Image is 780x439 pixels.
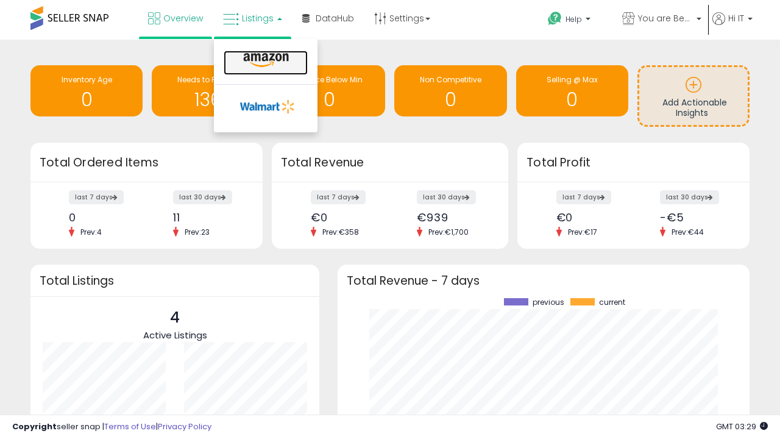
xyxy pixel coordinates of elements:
div: €939 [417,211,487,224]
label: last 30 days [660,190,719,204]
label: last 7 days [311,190,366,204]
span: Selling @ Max [547,74,598,85]
span: Hi IT [728,12,744,24]
span: BB Price Below Min [296,74,363,85]
span: Prev: €44 [665,227,710,237]
h1: 136 [158,90,258,110]
div: 11 [173,211,241,224]
label: last 30 days [173,190,232,204]
span: Add Actionable Insights [662,96,727,120]
h3: Total Ordered Items [40,154,253,171]
a: Non Competitive 0 [394,65,506,116]
i: Get Help [547,11,562,26]
div: seller snap | | [12,421,211,433]
a: Inventory Age 0 [30,65,143,116]
span: Listings [242,12,274,24]
span: DataHub [316,12,354,24]
span: Overview [163,12,203,24]
strong: Copyright [12,421,57,432]
a: Hi IT [712,12,753,40]
div: -€5 [660,211,728,224]
span: Prev: €17 [562,227,603,237]
span: Needs to Reprice [177,74,239,85]
span: Prev: 23 [179,227,216,237]
h1: 0 [400,90,500,110]
span: Prev: 4 [74,227,108,237]
p: 4 [143,306,207,329]
span: 2025-09-8 03:29 GMT [716,421,768,432]
label: last 30 days [417,190,476,204]
div: €0 [311,211,381,224]
a: Selling @ Max 0 [516,65,628,116]
div: €0 [556,211,625,224]
h1: 0 [279,90,379,110]
span: current [599,298,625,307]
span: You are Beautiful (IT) [638,12,693,24]
span: Inventory Age [62,74,112,85]
h1: 0 [522,90,622,110]
label: last 7 days [556,190,611,204]
a: Terms of Use [104,421,156,432]
h3: Total Revenue [281,154,499,171]
h3: Total Revenue - 7 days [347,276,740,285]
span: Prev: €1,700 [422,227,475,237]
div: 0 [69,211,137,224]
h1: 0 [37,90,136,110]
a: BB Price Below Min 0 [273,65,385,116]
span: Active Listings [143,329,207,341]
a: Help [538,2,611,40]
span: Non Competitive [420,74,481,85]
a: Privacy Policy [158,421,211,432]
a: Add Actionable Insights [639,67,748,125]
span: Prev: €358 [316,227,365,237]
span: Help [565,14,582,24]
h3: Total Listings [40,276,310,285]
span: previous [533,298,564,307]
a: Needs to Reprice 136 [152,65,264,116]
label: last 7 days [69,190,124,204]
h3: Total Profit [526,154,740,171]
